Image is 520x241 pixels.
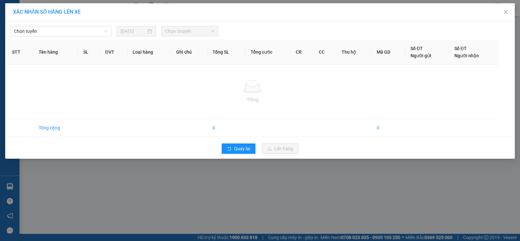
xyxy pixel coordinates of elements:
[454,53,479,58] span: Người nhận
[207,119,245,137] td: 0
[371,119,405,137] td: 0
[13,9,81,15] span: XÁC NHẬN SỐ HÀNG LÊN XE
[497,3,515,21] button: Close
[245,40,291,65] th: Tổng cước
[127,40,171,65] th: Loại hàng
[410,53,431,58] span: Người gửi
[171,40,207,65] th: Ghi chú
[503,9,508,15] span: close
[165,26,214,36] span: Chọn chuyến
[100,40,128,65] th: ĐVT
[14,26,108,36] span: Chọn tuyến
[262,143,298,154] button: uploadLên hàng
[33,119,78,137] td: Tổng cộng
[7,40,33,65] th: STT
[207,40,245,65] th: Tổng SL
[121,28,146,35] input: 13/08/2025
[371,40,405,65] th: Mã GD
[227,146,231,152] span: rollback
[291,40,313,65] th: CR
[33,40,78,65] th: Tên hàng
[454,46,467,51] span: Số ĐT
[336,40,371,65] th: Thu hộ
[12,96,493,103] div: Trống
[78,40,100,65] th: SL
[222,143,255,154] button: rollbackQuay lại
[314,40,336,65] th: CC
[234,145,250,152] span: Quay lại
[410,46,423,51] span: Số ĐT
